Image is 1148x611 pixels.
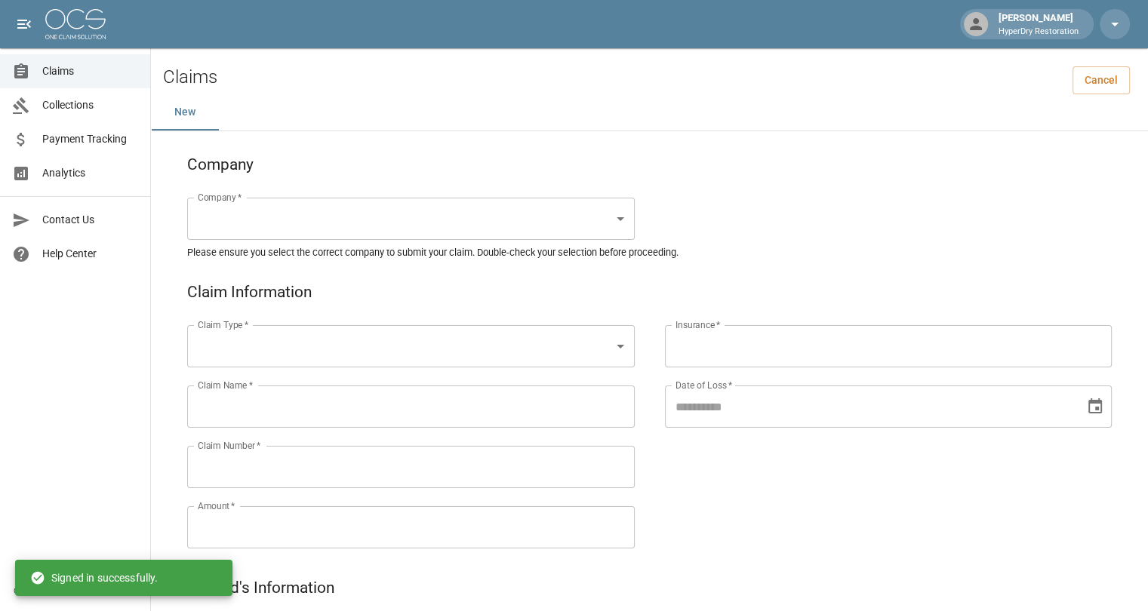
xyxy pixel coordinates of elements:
label: Claim Number [198,439,260,452]
h5: Please ensure you select the correct company to submit your claim. Double-check your selection be... [187,246,1112,259]
span: Collections [42,97,138,113]
span: Claims [42,63,138,79]
div: [PERSON_NAME] [993,11,1085,38]
div: © 2025 One Claim Solution [14,583,137,598]
label: Date of Loss [676,379,732,391]
span: Analytics [42,165,138,181]
button: open drawer [9,9,39,39]
label: Amount [198,499,235,512]
label: Claim Type [198,318,248,331]
span: Contact Us [42,212,138,228]
span: Payment Tracking [42,131,138,147]
button: New [151,94,219,130]
span: Help Center [42,246,138,262]
label: Claim Name [198,379,253,391]
a: Cancel [1073,66,1130,94]
p: HyperDry Restoration [999,26,1079,38]
img: ocs-logo-white-transparent.png [45,9,106,39]
h2: Claims [163,66,217,88]
div: dynamic tabs [151,94,1148,130]
label: Insurance [676,318,720,331]
div: Signed in successfully. [30,564,158,591]
button: Choose date [1080,391,1110,422]
label: Company [198,191,242,204]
